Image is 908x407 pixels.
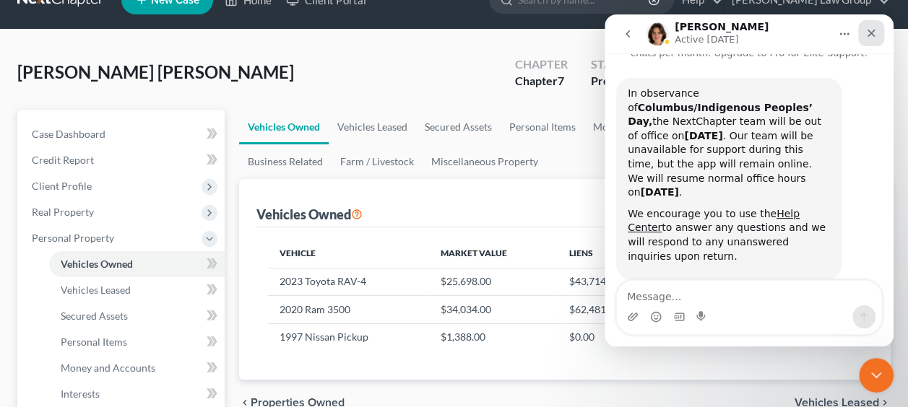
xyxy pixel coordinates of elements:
[429,239,558,268] th: Market Value
[268,268,429,295] td: 2023 Toyota RAV-4
[49,251,225,277] a: Vehicles Owned
[515,73,568,89] div: Chapter
[61,258,133,270] span: Vehicles Owned
[32,232,114,244] span: Personal Property
[416,110,501,144] a: Secured Assets
[32,206,94,218] span: Real Property
[268,296,429,323] td: 2020 Ram 3500
[268,239,429,268] th: Vehicle
[61,284,131,296] span: Vehicles Leased
[591,73,676,89] div: Preparing to File
[429,268,558,295] td: $25,698.00
[32,180,92,192] span: Client Profile
[584,110,696,144] a: Money and Accounts
[332,144,423,179] a: Farm / Livestock
[429,323,558,351] td: $1,388.00
[49,277,225,303] a: Vehicles Leased
[605,14,894,346] iframe: Intercom live chat
[32,154,94,166] span: Credit Report
[558,323,664,351] td: $0.00
[61,362,155,374] span: Money and Accounts
[268,323,429,351] td: 1997 Nissan Pickup
[423,144,547,179] a: Miscellaneous Property
[329,110,416,144] a: Vehicles Leased
[256,206,363,223] div: Vehicles Owned
[17,61,294,82] span: [PERSON_NAME] [PERSON_NAME]
[239,110,329,144] a: Vehicles Owned
[558,239,664,268] th: Liens
[859,358,894,393] iframe: Intercom live chat
[558,268,664,295] td: $43,714.00
[558,74,564,87] span: 7
[49,355,225,381] a: Money and Accounts
[20,121,225,147] a: Case Dashboard
[49,381,225,407] a: Interests
[20,147,225,173] a: Credit Report
[61,336,127,348] span: Personal Items
[558,296,664,323] td: $62,481.32
[591,56,676,73] div: Status
[239,144,332,179] a: Business Related
[32,128,105,140] span: Case Dashboard
[61,310,128,322] span: Secured Assets
[501,110,584,144] a: Personal Items
[49,329,225,355] a: Personal Items
[429,296,558,323] td: $34,034.00
[49,303,225,329] a: Secured Assets
[61,388,100,400] span: Interests
[515,56,568,73] div: Chapter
